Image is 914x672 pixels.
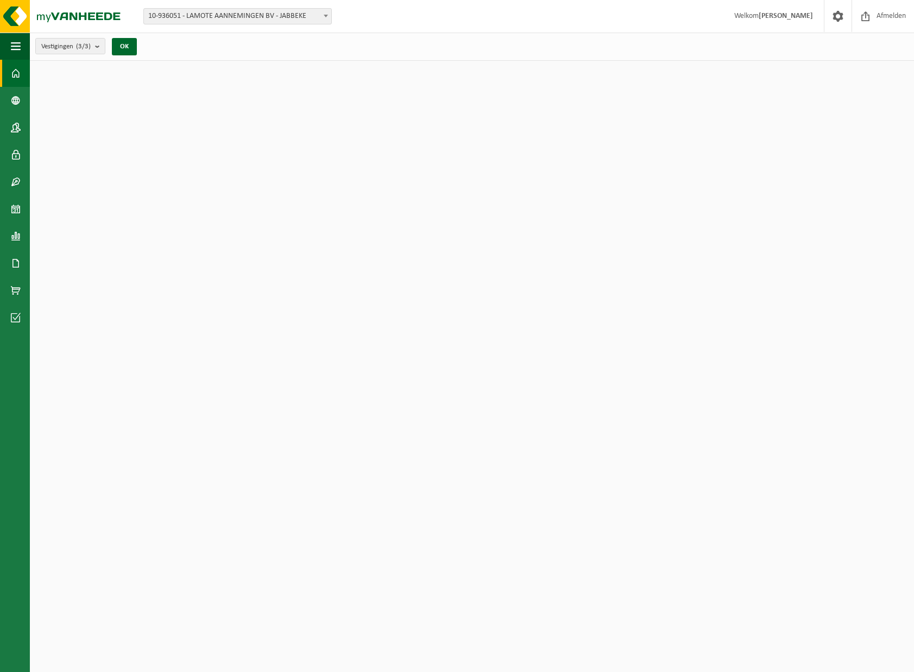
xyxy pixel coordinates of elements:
span: 10-936051 - LAMOTE AANNEMINGEN BV - JABBEKE [144,9,331,24]
button: OK [112,38,137,55]
span: Vestigingen [41,39,91,55]
strong: [PERSON_NAME] [759,12,813,20]
count: (3/3) [76,43,91,50]
button: Vestigingen(3/3) [35,38,105,54]
span: 10-936051 - LAMOTE AANNEMINGEN BV - JABBEKE [143,8,332,24]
